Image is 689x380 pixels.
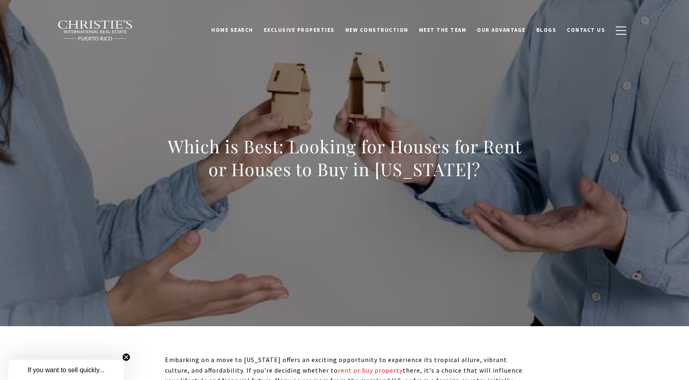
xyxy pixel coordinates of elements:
div: If you want to sell quickly...Close teaser [8,360,124,380]
a: Home Search [206,22,259,38]
a: Meet the Team [414,22,472,38]
img: Christie's International Real Estate black text logo [57,20,133,41]
a: New Construction [340,22,414,38]
a: Exclusive Properties [259,22,340,38]
h1: Which is Best: Looking for Houses for Rent or Houses to Buy in [US_STATE]? [165,135,524,181]
span: Blogs [536,27,557,33]
span: Our Advantage [477,27,526,33]
span: Contact Us [567,27,605,33]
button: Close teaser [122,353,130,361]
span: Exclusive Properties [264,27,335,33]
span: If you want to sell quickly... [27,367,104,373]
a: rent or buy property [338,366,403,374]
a: Our Advantage [472,22,531,38]
span: New Construction [345,27,408,33]
a: Blogs [531,22,562,38]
